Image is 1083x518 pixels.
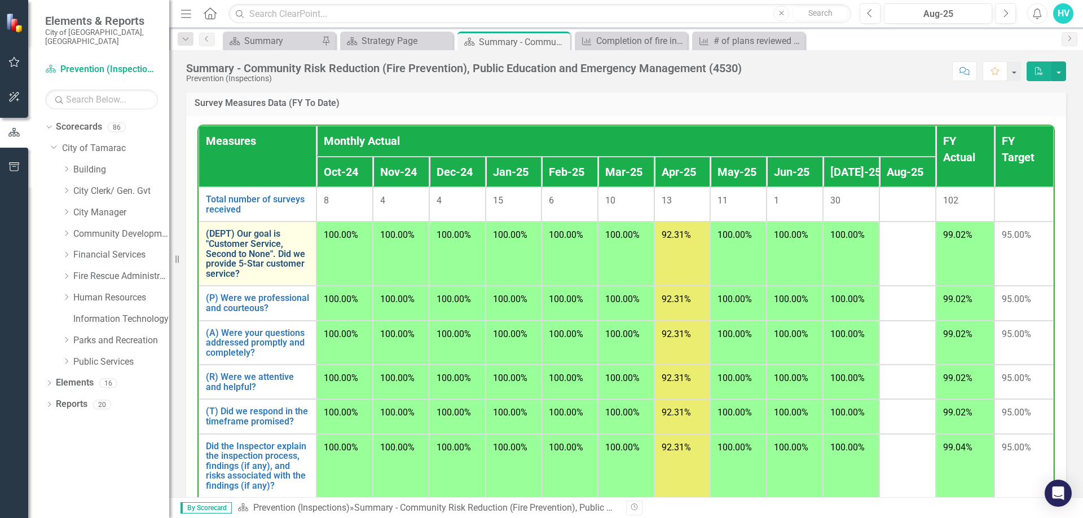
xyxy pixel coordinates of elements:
td: Double-Click to Edit Right Click for Context Menu [199,365,316,399]
span: 99.02% [943,229,972,240]
span: 4 [437,195,442,206]
span: 100.00% [549,229,583,240]
a: Scorecards [56,121,102,134]
span: 100.00% [493,329,527,339]
a: # of plans reviewed (construction & site) [695,34,802,48]
span: 100.00% [324,329,358,339]
span: 102 [943,195,958,206]
span: 99.02% [943,294,972,304]
span: 100.00% [717,294,752,304]
div: » [237,502,618,515]
span: 100.00% [380,229,415,240]
span: 100.00% [605,294,640,304]
span: Elements & Reports [45,14,158,28]
div: Aug-25 [888,7,988,21]
span: 95.00% [1002,373,1031,383]
span: 100.00% [605,407,640,418]
td: Double-Click to Edit Right Click for Context Menu [199,222,316,286]
button: HV [1053,3,1073,24]
a: Building [73,163,169,176]
a: Financial Services [73,249,169,262]
span: 92.31% [662,373,691,383]
span: 99.04% [943,442,972,453]
td: Double-Click to Edit Right Click for Context Menu [199,399,316,433]
a: Prevention (Inspections) [45,63,158,76]
span: 100.00% [493,294,527,304]
td: Double-Click to Edit Right Click for Context Menu [199,321,316,365]
div: 16 [99,378,117,388]
a: Fire Rescue Administration [73,270,169,283]
span: 100.00% [324,229,358,240]
td: Double-Click to Edit Right Click for Context Menu [199,434,316,498]
span: 99.02% [943,373,972,383]
span: 95.00% [1002,229,1031,240]
span: 100.00% [774,407,808,418]
span: 92.31% [662,442,691,453]
a: Reports [56,398,87,411]
span: 100.00% [324,294,358,304]
span: 100.00% [774,442,808,453]
a: Elements [56,377,94,389]
span: 100.00% [493,373,527,383]
span: 95.00% [1002,329,1031,339]
span: 100.00% [549,442,583,453]
span: 100.00% [774,373,808,383]
span: 6 [549,195,554,206]
span: 100.00% [493,407,527,418]
span: 100.00% [774,294,808,304]
a: Community Development [73,228,169,241]
span: 100.00% [549,373,583,383]
a: Did the Inspector explain the inspection process, findings (if any), and risks associated with th... [206,441,309,491]
span: 100.00% [830,407,865,418]
div: 86 [108,122,126,132]
span: 100.00% [605,442,640,453]
div: # of plans reviewed (construction & site) [714,34,802,48]
div: Completion of fire inspections for commercial and multi-family residential occupancies [596,34,685,48]
span: 100.00% [717,442,752,453]
span: 92.31% [662,229,691,240]
span: 100.00% [324,407,358,418]
button: Aug-25 [884,3,992,24]
span: 100.00% [774,329,808,339]
a: Public Services [73,356,169,369]
a: (T) Did we respond in the timeframe promised? [206,406,309,426]
span: 100.00% [437,329,471,339]
span: 100.00% [830,294,865,304]
a: Prevention (Inspections) [253,502,350,513]
span: Search [808,8,833,17]
span: 15 [493,195,503,206]
a: Strategy Page [343,34,450,48]
div: Open Intercom Messenger [1045,480,1072,507]
span: 100.00% [324,373,358,383]
input: Search ClearPoint... [228,4,851,24]
span: 100.00% [549,329,583,339]
td: Double-Click to Edit Right Click for Context Menu [199,286,316,320]
span: 99.02% [943,407,972,418]
span: 100.00% [830,229,865,240]
span: By Scorecard [180,502,232,513]
button: Search [792,6,848,21]
div: Summary - Community Risk Reduction (Fire Prevention), Public Education and Emergency Management (... [479,35,567,49]
small: City of [GEOGRAPHIC_DATA], [GEOGRAPHIC_DATA] [45,28,158,46]
span: 100.00% [380,329,415,339]
span: 100.00% [717,329,752,339]
a: City Clerk/ Gen. Gvt [73,185,169,198]
span: 30 [830,195,840,206]
span: 8 [324,195,329,206]
div: Summary - Community Risk Reduction (Fire Prevention), Public Education and Emergency Management (... [354,502,794,513]
span: 4 [380,195,385,206]
span: 100.00% [830,373,865,383]
td: Double-Click to Edit Right Click for Context Menu [199,187,316,222]
span: 100.00% [717,373,752,383]
span: 10 [605,195,615,206]
span: 100.00% [437,294,471,304]
span: 100.00% [830,442,865,453]
span: 100.00% [437,373,471,383]
span: 100.00% [493,229,527,240]
a: Human Resources [73,291,169,304]
span: 92.31% [662,294,691,304]
span: 100.00% [830,329,865,339]
a: (P) Were we professional and courteous? [206,293,309,313]
div: Summary [244,34,319,48]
